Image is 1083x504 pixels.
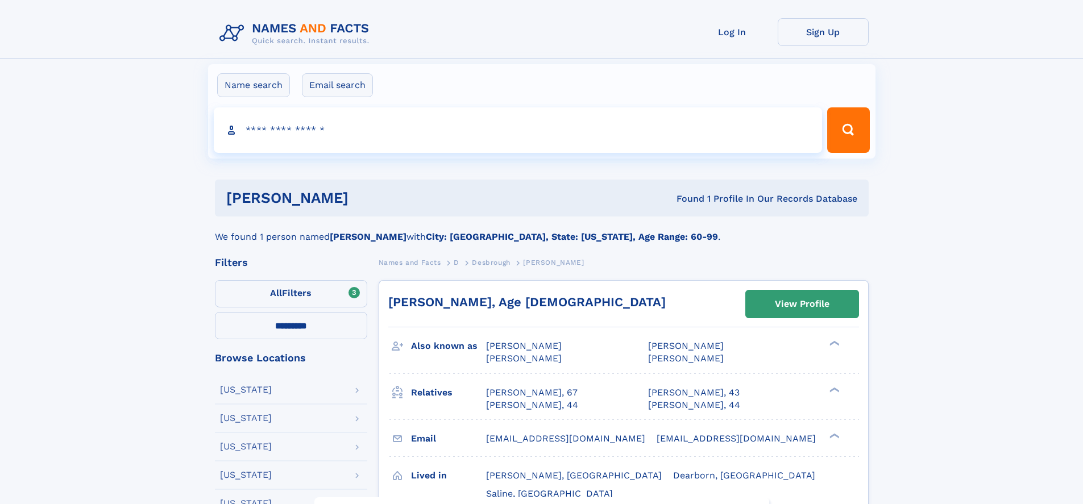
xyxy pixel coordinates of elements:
span: [PERSON_NAME] [523,259,584,266]
span: [PERSON_NAME], [GEOGRAPHIC_DATA] [486,470,662,481]
span: [PERSON_NAME] [648,353,724,364]
a: D [454,255,459,269]
span: [PERSON_NAME] [648,340,724,351]
h3: Also known as [411,336,486,356]
h3: Lived in [411,466,486,485]
div: ❯ [827,340,840,347]
div: Found 1 Profile In Our Records Database [512,193,857,205]
span: Saline, [GEOGRAPHIC_DATA] [486,488,613,499]
img: Logo Names and Facts [215,18,379,49]
div: Filters [215,257,367,268]
span: D [454,259,459,266]
span: All [270,288,282,298]
span: [PERSON_NAME] [486,353,562,364]
a: Log In [687,18,778,46]
span: [EMAIL_ADDRESS][DOMAIN_NAME] [657,433,816,444]
span: Desbrough [472,259,510,266]
span: Dearborn, [GEOGRAPHIC_DATA] [673,470,815,481]
b: [PERSON_NAME] [330,231,406,242]
div: [US_STATE] [220,414,272,423]
h3: Relatives [411,383,486,402]
label: Email search [302,73,373,97]
a: [PERSON_NAME], 43 [648,386,740,399]
a: View Profile [746,290,858,318]
span: [EMAIL_ADDRESS][DOMAIN_NAME] [486,433,645,444]
h3: Email [411,429,486,448]
label: Filters [215,280,367,307]
b: City: [GEOGRAPHIC_DATA], State: [US_STATE], Age Range: 60-99 [426,231,718,242]
a: Desbrough [472,255,510,269]
div: Browse Locations [215,353,367,363]
div: View Profile [775,291,829,317]
a: Names and Facts [379,255,441,269]
a: [PERSON_NAME], 44 [648,399,740,411]
a: [PERSON_NAME], 44 [486,399,578,411]
a: [PERSON_NAME], Age [DEMOGRAPHIC_DATA] [388,295,666,309]
a: [PERSON_NAME], 67 [486,386,578,399]
span: [PERSON_NAME] [486,340,562,351]
div: [US_STATE] [220,442,272,451]
label: Name search [217,73,290,97]
input: search input [214,107,823,153]
div: We found 1 person named with . [215,216,869,244]
div: [US_STATE] [220,385,272,394]
button: Search Button [827,107,869,153]
div: ❯ [827,432,840,439]
div: [US_STATE] [220,470,272,480]
a: Sign Up [778,18,869,46]
h1: [PERSON_NAME] [226,191,513,205]
div: ❯ [827,386,840,393]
